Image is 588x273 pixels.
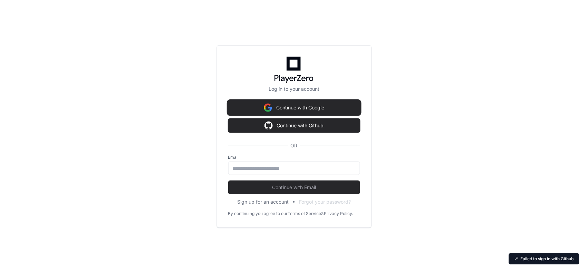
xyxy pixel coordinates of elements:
[288,142,300,149] span: OR
[228,119,360,133] button: Continue with Github
[264,101,272,115] img: Sign in with google
[264,119,273,133] img: Sign in with google
[299,198,351,205] button: Forgot your password?
[228,181,360,194] button: Continue with Email
[521,256,574,262] p: Failed to sign in with Github
[237,198,289,205] button: Sign up for an account
[288,211,321,216] a: Terms of Service
[228,211,288,216] div: By continuing you agree to our
[228,155,360,160] label: Email
[228,101,360,115] button: Continue with Google
[324,211,353,216] a: Privacy Policy.
[321,211,324,216] div: &
[228,86,360,92] p: Log in to your account
[228,184,360,191] span: Continue with Email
